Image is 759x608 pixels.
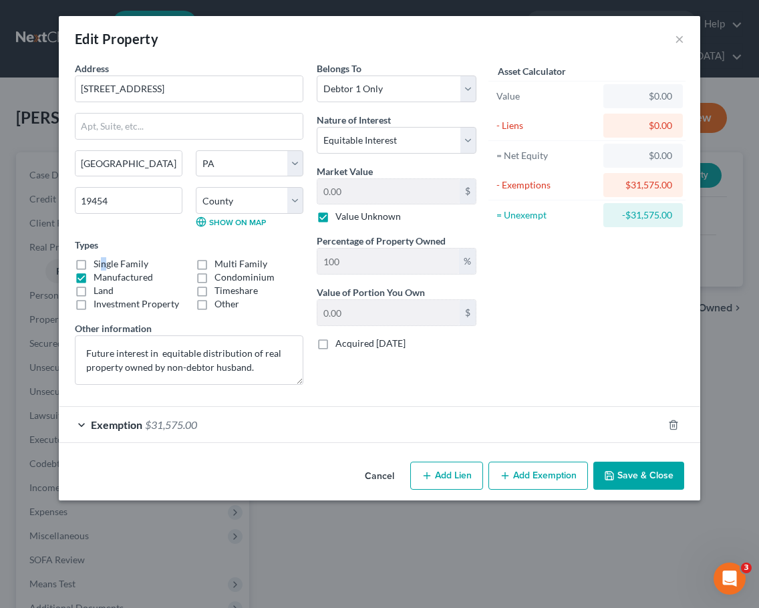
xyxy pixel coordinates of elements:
[459,249,476,274] div: %
[317,63,361,74] span: Belongs To
[614,208,672,222] div: -$31,575.00
[496,90,597,103] div: Value
[335,210,401,223] label: Value Unknown
[94,284,114,297] label: Land
[94,257,148,271] label: Single Family
[614,90,672,103] div: $0.00
[614,119,672,132] div: $0.00
[75,187,182,214] input: Enter zip...
[354,463,405,490] button: Cancel
[75,321,152,335] label: Other information
[214,297,239,311] label: Other
[614,178,672,192] div: $31,575.00
[460,179,476,204] div: $
[145,418,197,431] span: $31,575.00
[214,271,275,284] label: Condominium
[214,257,267,271] label: Multi Family
[317,113,391,127] label: Nature of Interest
[196,216,266,227] a: Show on Map
[498,64,566,78] label: Asset Calculator
[496,119,597,132] div: - Liens
[75,29,158,48] div: Edit Property
[335,337,406,350] label: Acquired [DATE]
[496,178,597,192] div: - Exemptions
[317,234,446,248] label: Percentage of Property Owned
[317,249,459,274] input: 0.00
[614,149,672,162] div: $0.00
[460,300,476,325] div: $
[75,238,98,252] label: Types
[75,63,109,74] span: Address
[75,76,303,102] input: Enter address...
[410,462,483,490] button: Add Lien
[714,563,746,595] iframe: Intercom live chat
[75,114,303,139] input: Apt, Suite, etc...
[488,462,588,490] button: Add Exemption
[91,418,142,431] span: Exemption
[317,300,460,325] input: 0.00
[214,284,258,297] label: Timeshare
[75,151,182,176] input: Enter city...
[94,297,179,311] label: Investment Property
[496,149,597,162] div: = Net Equity
[317,285,425,299] label: Value of Portion You Own
[94,271,153,284] label: Manufactured
[741,563,752,573] span: 3
[593,462,684,490] button: Save & Close
[496,208,597,222] div: = Unexempt
[317,179,460,204] input: 0.00
[317,164,373,178] label: Market Value
[675,31,684,47] button: ×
